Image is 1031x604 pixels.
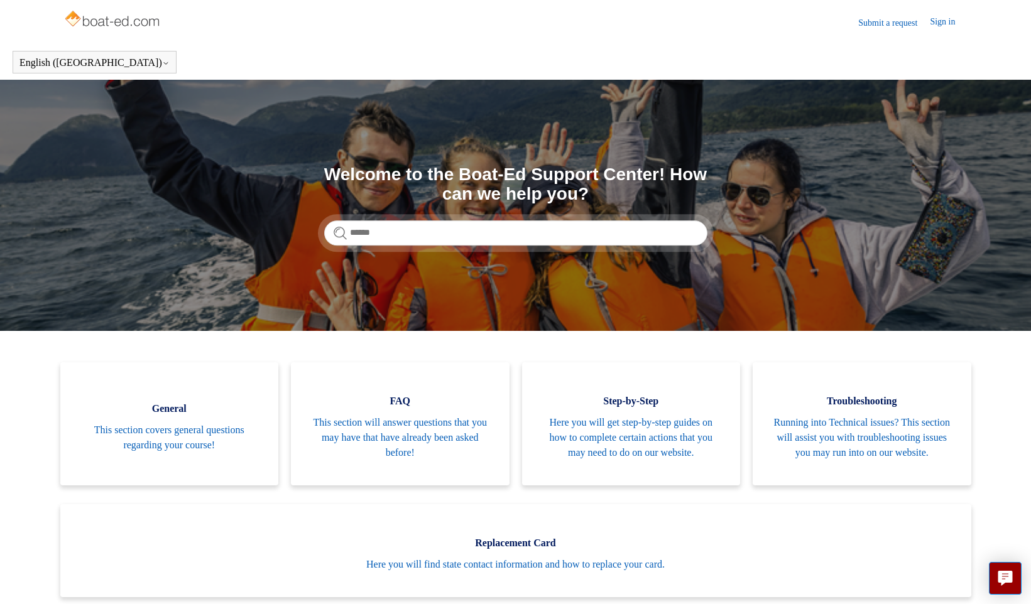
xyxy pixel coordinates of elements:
span: Here you will get step-by-step guides on how to complete certain actions that you may need to do ... [541,415,722,460]
span: General [79,401,260,416]
span: This section covers general questions regarding your course! [79,423,260,453]
button: Live chat [989,562,1022,595]
span: Here you will find state contact information and how to replace your card. [79,557,952,572]
a: Replacement Card Here you will find state contact information and how to replace your card. [60,504,971,597]
input: Search [324,220,707,245]
span: Running into Technical issues? This section will assist you with troubleshooting issues you may r... [772,415,952,460]
a: Troubleshooting Running into Technical issues? This section will assist you with troubleshooting ... [753,362,971,485]
span: This section will answer questions that you may have that have already been asked before! [310,415,491,460]
a: Sign in [930,15,968,30]
span: Replacement Card [79,536,952,551]
button: English ([GEOGRAPHIC_DATA]) [19,57,170,68]
span: Step-by-Step [541,394,722,409]
a: Submit a request [858,16,930,30]
img: Boat-Ed Help Center home page [63,8,163,33]
a: FAQ This section will answer questions that you may have that have already been asked before! [291,362,510,485]
a: General This section covers general questions regarding your course! [60,362,279,485]
span: FAQ [310,394,491,409]
h1: Welcome to the Boat-Ed Support Center! How can we help you? [324,165,707,204]
a: Step-by-Step Here you will get step-by-step guides on how to complete certain actions that you ma... [522,362,741,485]
span: Troubleshooting [772,394,952,409]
